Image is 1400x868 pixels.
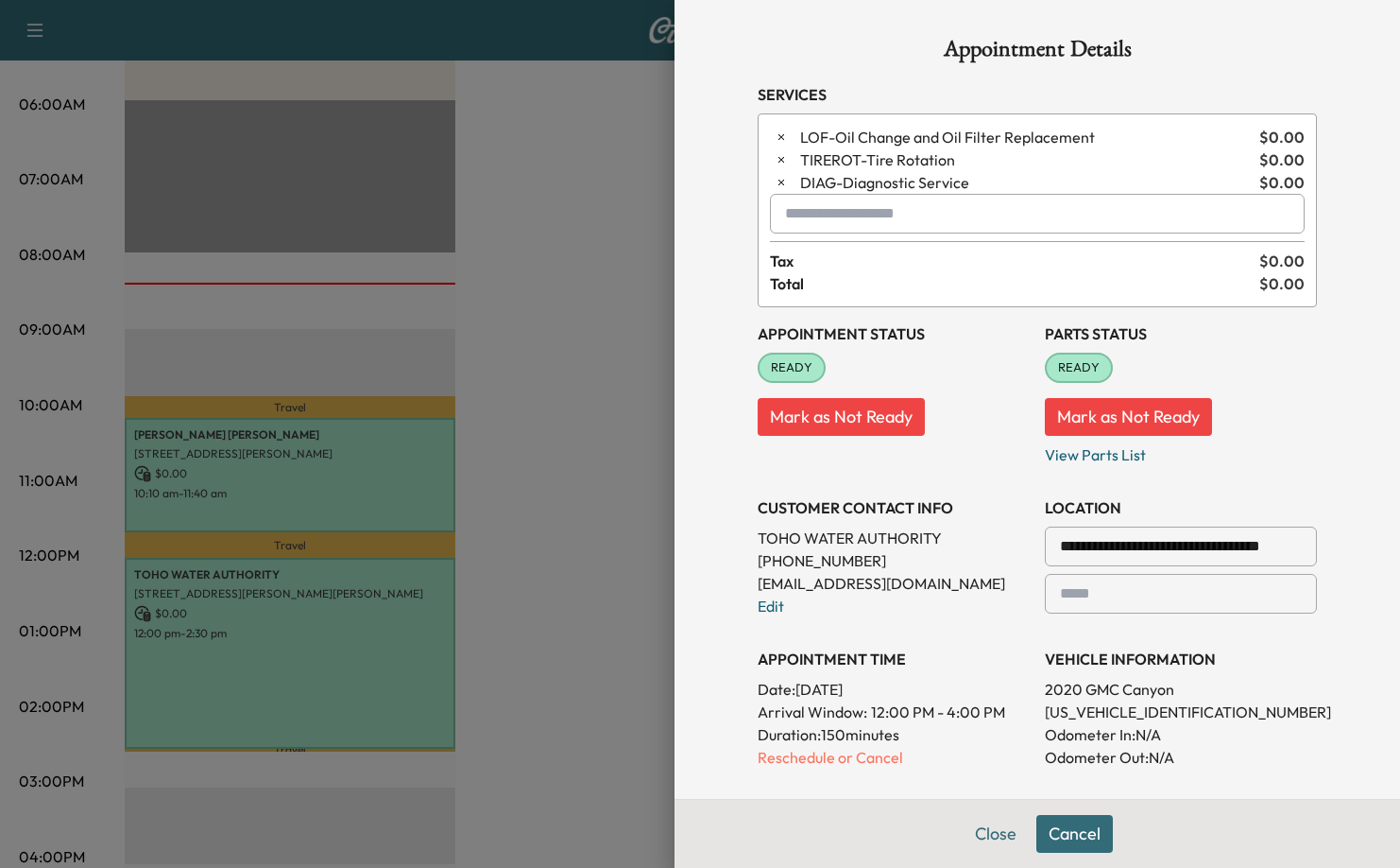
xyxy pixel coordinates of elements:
span: Diagnostic Service [800,171,1252,194]
button: Mark as Not Ready [1045,398,1212,436]
span: $ 0.00 [1259,148,1305,171]
button: Close [963,815,1029,853]
span: Oil Change and Oil Filter Replacement [800,126,1252,148]
span: $ 0.00 [1259,272,1305,295]
span: $ 0.00 [1259,126,1305,148]
button: Cancel [1036,815,1113,853]
a: Edit [758,597,784,616]
h1: Appointment Details [758,38,1317,68]
h3: VEHICLE INFORMATION [1045,648,1317,670]
span: $ 0.00 [1259,171,1305,194]
p: Odometer Out: N/A [1045,746,1317,769]
p: Date: [DATE] [758,678,1030,701]
span: 12:00 PM - 4:00 PM [871,701,1005,723]
h3: Services [758,83,1317,106]
h3: CUSTOMER CONTACT INFO [758,496,1030,519]
p: [PHONE_NUMBER] [758,549,1030,572]
h3: Parts Status [1045,322,1317,345]
p: [EMAIL_ADDRESS][DOMAIN_NAME] [758,572,1030,595]
span: Tax [770,250,1259,272]
span: READY [1047,358,1111,377]
button: Mark as Not Ready [758,398,925,436]
p: Arrival Window: [758,701,1030,723]
h3: LOCATION [1045,496,1317,519]
p: 2020 GMC Canyon [1045,678,1317,701]
span: $ 0.00 [1259,250,1305,272]
h3: Appointment Status [758,322,1030,345]
p: Reschedule or Cancel [758,746,1030,769]
span: READY [760,358,824,377]
p: [US_VEHICLE_IDENTIFICATION_NUMBER] [1045,701,1317,723]
span: Total [770,272,1259,295]
h3: APPOINTMENT TIME [758,648,1030,670]
p: Odometer In: N/A [1045,723,1317,746]
p: TOHO WATER AUTHORITY [758,527,1030,549]
p: View Parts List [1045,436,1317,466]
p: Duration: 150 minutes [758,723,1030,746]
span: Tire Rotation [800,148,1252,171]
